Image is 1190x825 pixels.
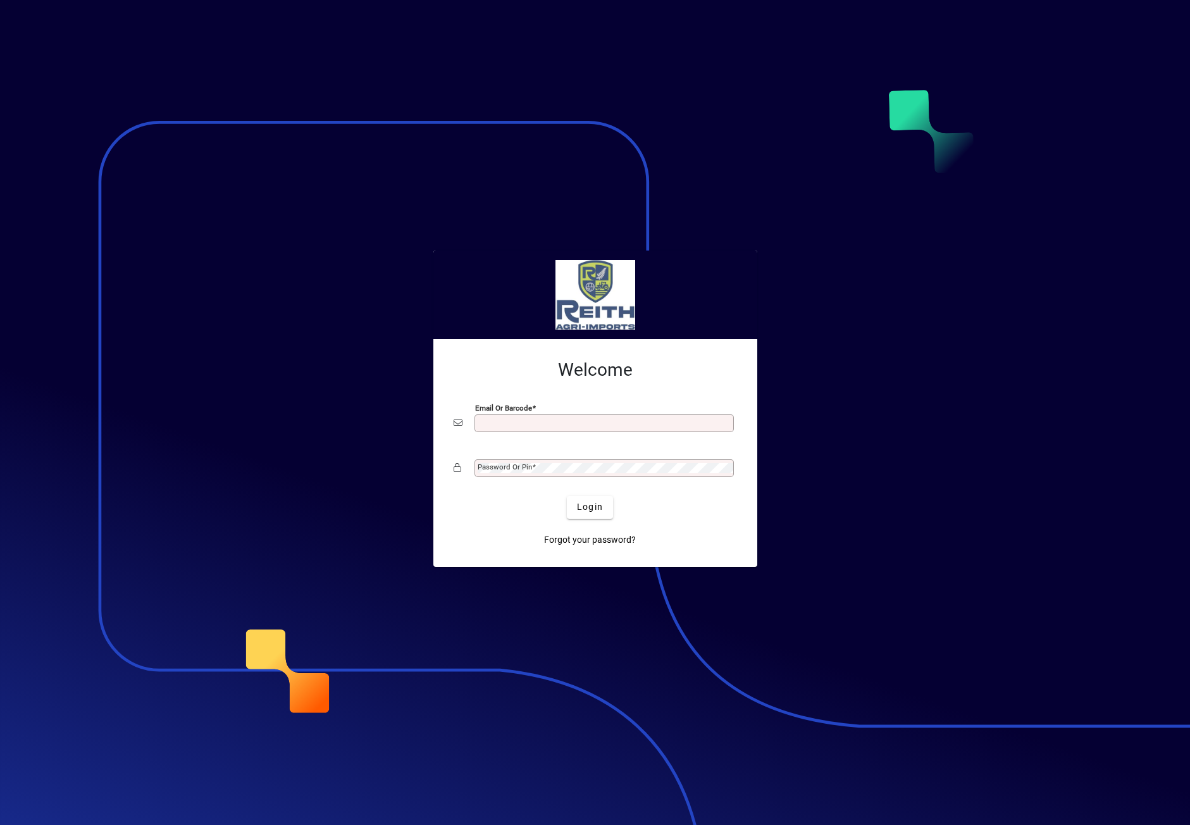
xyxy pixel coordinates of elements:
h2: Welcome [454,359,737,381]
mat-label: Password or Pin [478,462,532,471]
mat-label: Email or Barcode [475,403,532,412]
button: Login [567,496,613,519]
a: Forgot your password? [539,529,641,552]
span: Forgot your password? [544,533,636,547]
span: Login [577,500,603,514]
